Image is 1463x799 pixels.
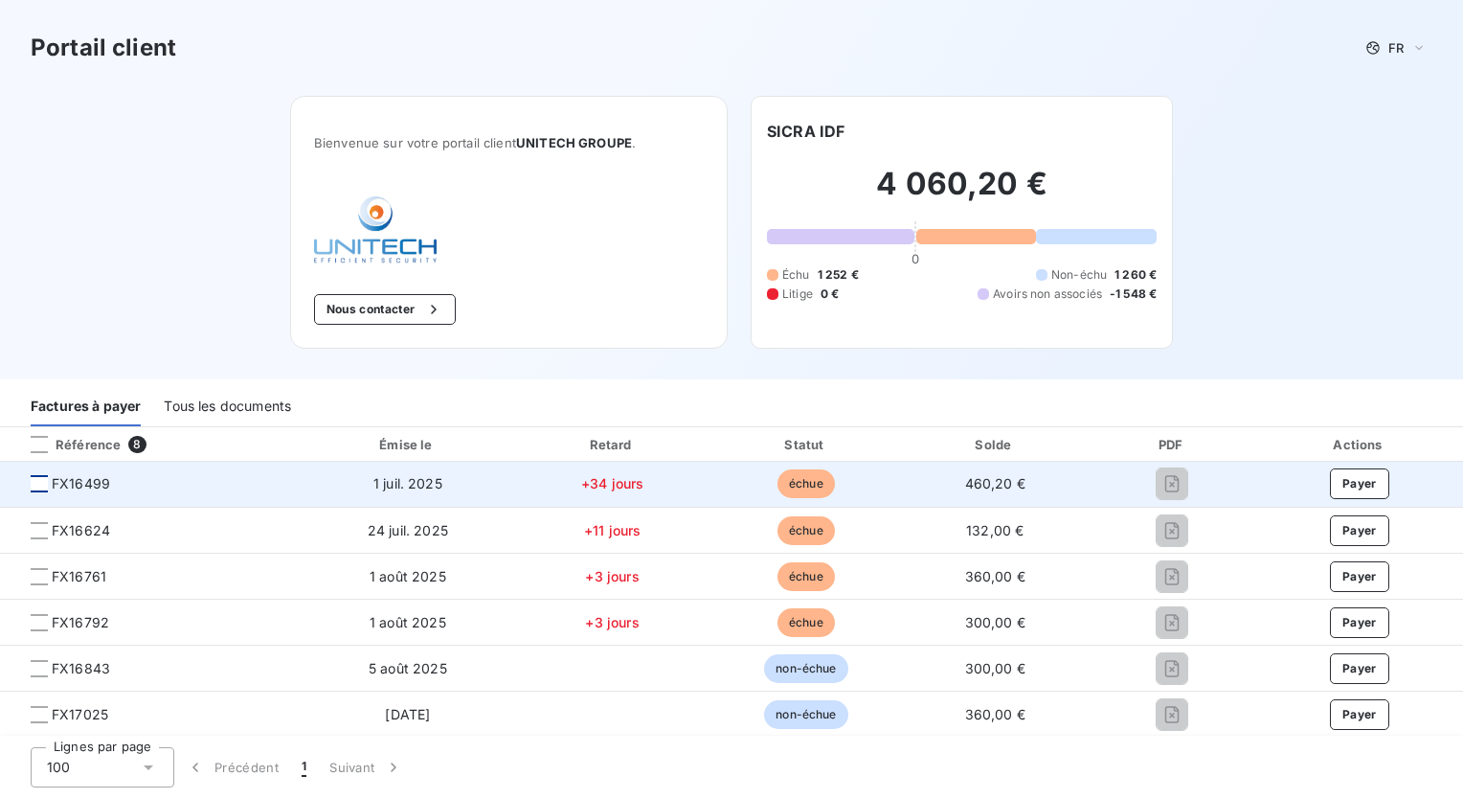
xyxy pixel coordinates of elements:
span: Échu [782,266,810,284]
button: Suivant [318,747,415,788]
span: FX17025 [52,705,108,724]
div: Factures à payer [31,386,141,426]
span: 1 [302,758,306,777]
span: FX16843 [52,659,110,678]
span: 0 € [821,285,839,303]
div: Retard [518,435,707,454]
div: Référence [15,436,121,453]
span: 132,00 € [966,522,1024,538]
span: 5 août 2025 [369,660,447,676]
span: 1 juil. 2025 [373,475,442,491]
button: 1 [290,747,318,788]
span: Non-échu [1051,266,1107,284]
span: Litige [782,285,813,303]
span: 300,00 € [965,660,1025,676]
span: +34 jours [581,475,643,491]
button: Nous contacter [314,294,456,325]
span: FX16792 [52,613,109,632]
span: 8 [128,436,146,453]
h6: SICRA IDF [767,120,844,143]
span: 360,00 € [965,568,1025,584]
div: Actions [1260,435,1459,454]
span: non-échue [764,700,847,729]
span: 0 [912,251,919,266]
span: FR [1388,40,1404,56]
span: 24 juil. 2025 [368,522,448,538]
button: Payer [1330,468,1389,499]
div: Tous les documents [164,386,291,426]
span: [DATE] [385,706,430,722]
span: +3 jours [585,568,639,584]
span: Avoirs non associés [993,285,1102,303]
div: Statut [714,435,898,454]
span: 360,00 € [965,706,1025,722]
span: 100 [47,758,70,777]
div: Solde [906,435,1085,454]
span: FX16499 [52,474,110,493]
button: Payer [1330,653,1389,684]
span: échue [777,608,835,637]
span: échue [777,469,835,498]
span: échue [777,562,835,591]
span: 1 août 2025 [370,614,446,630]
button: Payer [1330,607,1389,638]
span: 300,00 € [965,614,1025,630]
button: Précédent [174,747,290,788]
span: FX16624 [52,521,110,540]
span: 1 août 2025 [370,568,446,584]
span: échue [777,516,835,545]
span: 1 252 € [818,266,859,284]
div: PDF [1092,435,1252,454]
div: Émise le [304,435,510,454]
span: -1 548 € [1110,285,1157,303]
button: Payer [1330,561,1389,592]
span: 1 260 € [1114,266,1157,284]
span: +3 jours [585,614,639,630]
span: UNITECH GROUPE [516,135,632,150]
img: Company logo [314,196,437,263]
span: FX16761 [52,567,106,586]
span: +11 jours [584,522,641,538]
h3: Portail client [31,31,176,65]
button: Payer [1330,515,1389,546]
span: non-échue [764,654,847,683]
h2: 4 060,20 € [767,165,1157,222]
button: Payer [1330,699,1389,730]
span: Bienvenue sur votre portail client . [314,135,704,150]
span: 460,20 € [965,475,1025,491]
